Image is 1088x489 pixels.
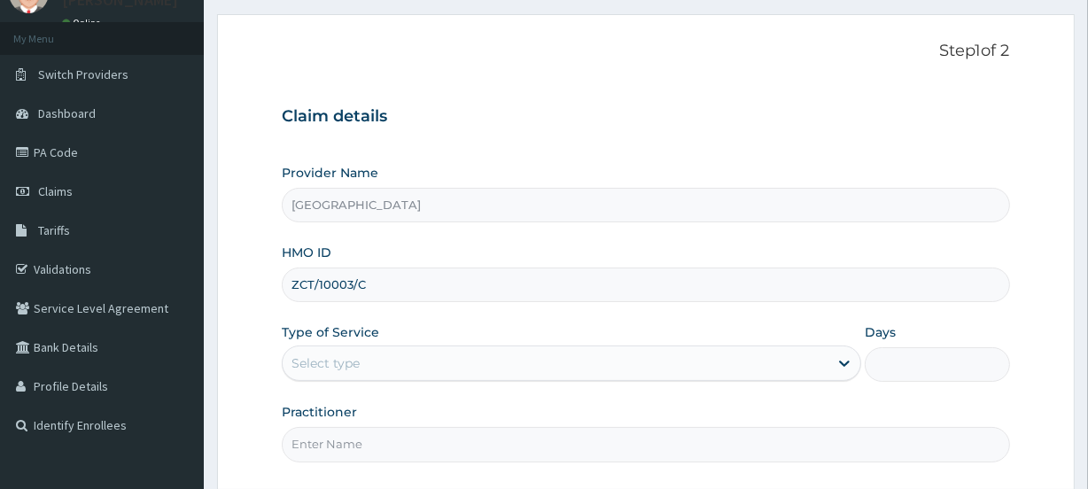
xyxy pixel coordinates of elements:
[282,164,378,182] label: Provider Name
[282,42,1009,61] p: Step 1 of 2
[282,427,1009,462] input: Enter Name
[282,403,357,421] label: Practitioner
[282,268,1009,302] input: Enter HMO ID
[38,66,128,82] span: Switch Providers
[865,323,896,341] label: Days
[38,222,70,238] span: Tariffs
[282,323,379,341] label: Type of Service
[38,105,96,121] span: Dashboard
[38,183,73,199] span: Claims
[291,354,360,372] div: Select type
[282,107,1009,127] h3: Claim details
[62,17,105,29] a: Online
[282,244,331,261] label: HMO ID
